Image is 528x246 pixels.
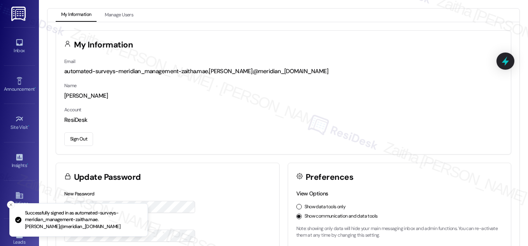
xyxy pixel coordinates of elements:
[4,151,35,172] a: Insights •
[4,189,35,210] a: Buildings
[11,7,27,21] img: ResiDesk Logo
[64,191,95,197] label: New Password
[304,204,346,211] label: Show data tools only
[296,225,503,239] p: Note: showing only data will hide your main messaging inbox and admin functions. You can re-activ...
[64,116,503,124] div: ResiDesk
[74,41,133,49] h3: My Information
[25,210,141,230] p: Successfully signed in as automated-surveys-meridian_management-zaitha.mae.[PERSON_NAME]@meridian...
[56,9,97,22] button: My Information
[64,67,503,76] div: automated-surveys-meridian_management-zaitha.mae.[PERSON_NAME]@meridian_[DOMAIN_NAME]
[304,213,378,220] label: Show communication and data tools
[27,162,28,167] span: •
[296,190,328,197] label: View Options
[64,58,75,65] label: Email
[64,132,93,146] button: Sign Out
[306,173,353,181] h3: Preferences
[64,83,77,89] label: Name
[4,36,35,57] a: Inbox
[7,201,15,209] button: Close toast
[28,123,29,129] span: •
[35,85,36,91] span: •
[4,112,35,134] a: Site Visit •
[64,107,81,113] label: Account
[99,9,139,22] button: Manage Users
[74,173,141,181] h3: Update Password
[64,92,503,100] div: [PERSON_NAME]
